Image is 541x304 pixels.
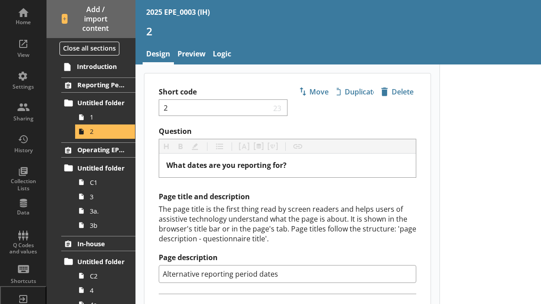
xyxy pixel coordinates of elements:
a: Design [143,45,174,64]
a: 3 [75,189,135,204]
div: Q Codes and values [8,242,39,255]
a: 4 [75,283,135,297]
a: Untitled folder [61,161,135,175]
div: View [8,51,39,59]
div: The page title is the first thing read by screen readers and helps users of assistive technology ... [159,204,416,244]
span: Duplicate [337,85,374,99]
span: What dates are you reporting for? [166,160,287,170]
a: Untitled folder [61,254,135,269]
span: 1 [90,113,126,121]
h1: 2 [146,24,531,38]
button: Close all sections [59,42,119,56]
span: Add / import content [62,5,120,33]
span: Move [295,85,332,99]
label: Question [159,127,416,136]
span: C1 [90,178,126,187]
span: 3 [90,193,126,201]
div: Data [8,209,39,216]
a: Operating EPE Costs [61,142,135,158]
a: Untitled folder [61,96,135,110]
a: Reporting Period [61,77,135,93]
span: C2 [90,272,126,280]
span: 3a. [90,207,126,215]
a: In-house [61,236,135,251]
span: In-house [77,240,126,248]
div: History [8,147,39,154]
li: Operating EPE CostsUntitled folderC133a.3b [46,142,135,232]
div: Home [8,19,39,26]
span: 23 [271,103,283,112]
span: Untitled folder [77,257,126,266]
a: 3a. [75,204,135,218]
span: 4 [90,286,126,295]
a: C2 [75,269,135,283]
div: Collection Lists [8,178,39,192]
li: Untitled folder12 [65,96,135,139]
a: 3b [75,218,135,232]
span: Introduction [77,62,126,71]
a: 2 [75,124,135,139]
h2: Page title and description [159,192,416,201]
span: Delete [378,85,416,99]
span: Untitled folder [77,98,126,107]
label: Page description [159,253,416,262]
a: C1 [75,175,135,189]
button: Delete [378,84,416,99]
button: Duplicate [336,84,375,99]
span: 3b [90,221,126,230]
a: 1 [75,110,135,124]
div: 2025 EPE_0003 (IH) [146,7,210,17]
div: Shortcuts [8,278,39,285]
span: Operating EPE Costs [77,146,126,154]
span: Untitled folder [77,164,126,172]
a: Logic [209,45,235,64]
span: 2 [90,127,126,136]
div: Settings [8,83,39,90]
div: Question [166,161,409,170]
a: Preview [174,45,209,64]
li: Reporting PeriodUntitled folder12 [46,77,135,139]
li: Untitled folderC133a.3b [65,161,135,232]
span: Reporting Period [77,81,126,89]
div: Sharing [8,115,39,122]
label: Short code [159,87,287,97]
a: Introduction [61,60,135,74]
button: Move [295,84,333,99]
